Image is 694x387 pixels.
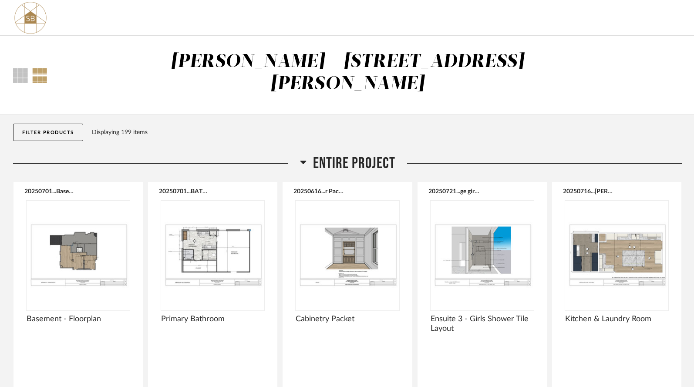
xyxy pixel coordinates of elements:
button: 20250721...ge girls.pdf [428,188,480,195]
div: [PERSON_NAME] - [STREET_ADDRESS][PERSON_NAME] [171,53,524,93]
button: 20250616...r Packet.pdf [293,188,345,195]
img: undefined [431,201,534,310]
span: Basement - Floorplan [27,314,130,324]
button: Filter Products [13,124,83,141]
img: undefined [161,201,264,310]
img: undefined [296,201,399,310]
span: Primary Bathroom [161,314,264,324]
img: 02324877-c6fa-4261-b847-82fa1115e5a4.png [13,0,48,35]
span: Cabinetry Packet [296,314,399,324]
span: Kitchen & Laundry Room [565,314,668,324]
img: undefined [565,201,668,310]
span: Ensuite 3 - Girls Shower Tile Layout [431,314,534,333]
button: 20250716...[PERSON_NAME].pdf [563,188,615,195]
div: Displaying 199 items [92,128,678,137]
span: Entire Project [313,154,395,173]
button: 20250701...Basement.pdf [24,188,76,195]
img: undefined [27,201,130,310]
button: 20250701...BATHROOM.pdf [159,188,211,195]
